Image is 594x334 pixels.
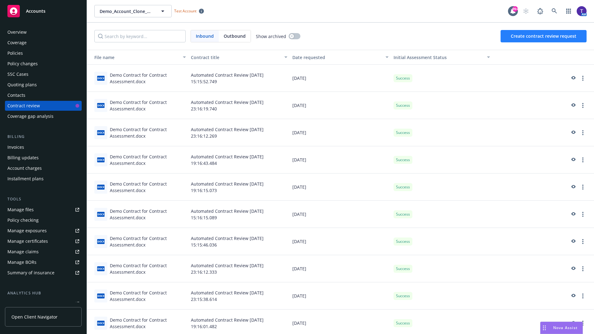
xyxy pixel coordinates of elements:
[110,126,186,139] div: Demo Contract for Contract Assessment.docx
[5,236,82,246] a: Manage certificates
[174,8,196,14] span: Test Account
[97,321,105,325] span: docx
[5,257,82,267] a: Manage BORs
[110,208,186,221] div: Demo Contract for Contract Assessment.docx
[5,69,82,79] a: SSC Cases
[569,265,577,272] a: preview
[394,54,447,60] span: Initial Assessment Status
[26,9,45,14] span: Accounts
[511,33,576,39] span: Create contract review request
[5,80,82,90] a: Quoting plans
[579,265,587,272] a: more
[5,247,82,257] a: Manage claims
[5,38,82,48] a: Coverage
[540,322,548,334] div: Drag to move
[188,146,290,173] div: Automated Contract Review [DATE] 19:16:43.484
[7,205,34,215] div: Manage files
[188,173,290,201] div: Automated Contract Review [DATE] 19:16:15.073
[7,247,39,257] div: Manage claims
[569,156,577,164] a: preview
[5,299,82,309] a: Loss summary generator
[290,282,391,310] div: [DATE]
[534,5,546,17] a: Report a Bug
[97,212,105,216] span: docx
[512,6,518,12] div: 99+
[396,239,410,244] span: Success
[5,174,82,184] a: Installment plans
[579,292,587,300] a: more
[396,103,410,108] span: Success
[188,255,290,282] div: Automated Contract Review [DATE] 23:16:12.333
[5,215,82,225] a: Policy checking
[5,134,82,140] div: Billing
[396,293,410,299] span: Success
[5,142,82,152] a: Invoices
[5,226,82,236] a: Manage exposures
[188,65,290,92] div: Automated Contract Review [DATE] 15:15:52.749
[188,92,290,119] div: Automated Contract Review [DATE] 23:16:19.740
[7,80,37,90] div: Quoting plans
[97,103,105,108] span: docx
[188,282,290,310] div: Automated Contract Review [DATE] 23:15:38.614
[7,59,38,69] div: Policy changes
[219,30,251,42] span: Outbound
[290,255,391,282] div: [DATE]
[579,102,587,109] a: more
[540,322,583,334] button: Nova Assist
[553,325,578,330] span: Nova Assist
[5,2,82,20] a: Accounts
[188,228,290,255] div: Automated Contract Review [DATE] 15:15:46.036
[97,76,105,80] span: docx
[520,5,532,17] a: Start snowing
[110,181,186,194] div: Demo Contract for Contract Assessment.docx
[396,75,410,81] span: Success
[97,130,105,135] span: docx
[290,146,391,173] div: [DATE]
[290,50,391,65] button: Date requested
[5,101,82,111] a: Contract review
[7,215,39,225] div: Policy checking
[290,92,391,119] div: [DATE]
[5,27,82,37] a: Overview
[5,90,82,100] a: Contacts
[569,211,577,218] a: preview
[7,257,37,267] div: Manage BORs
[110,99,186,112] div: Demo Contract for Contract Assessment.docx
[5,59,82,69] a: Policy changes
[7,101,40,111] div: Contract review
[7,142,24,152] div: Invoices
[97,266,105,271] span: docx
[7,236,48,246] div: Manage certificates
[100,8,153,15] span: Demo_Account_Clone_QA_CR_Tests_Demo
[7,48,23,58] div: Policies
[394,54,483,61] div: Toggle SortBy
[569,319,577,327] a: preview
[97,157,105,162] span: docx
[7,268,54,278] div: Summary of insurance
[569,292,577,300] a: preview
[569,75,577,82] a: preview
[7,299,59,309] div: Loss summary generator
[501,30,587,42] button: Create contract review request
[256,33,286,40] span: Show archived
[396,266,410,272] span: Success
[191,30,219,42] span: Inbound
[7,90,25,100] div: Contacts
[11,314,58,320] span: Open Client Navigator
[396,212,410,217] span: Success
[5,196,82,202] div: Tools
[290,65,391,92] div: [DATE]
[7,111,54,121] div: Coverage gap analysis
[579,75,587,82] a: more
[110,289,186,302] div: Demo Contract for Contract Assessment.docx
[97,293,105,298] span: docx
[94,5,172,17] button: Demo_Account_Clone_QA_CR_Tests_Demo
[110,262,186,275] div: Demo Contract for Contract Assessment.docx
[569,183,577,191] a: preview
[396,320,410,326] span: Success
[290,119,391,146] div: [DATE]
[5,48,82,58] a: Policies
[579,129,587,136] a: more
[577,6,587,16] img: photo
